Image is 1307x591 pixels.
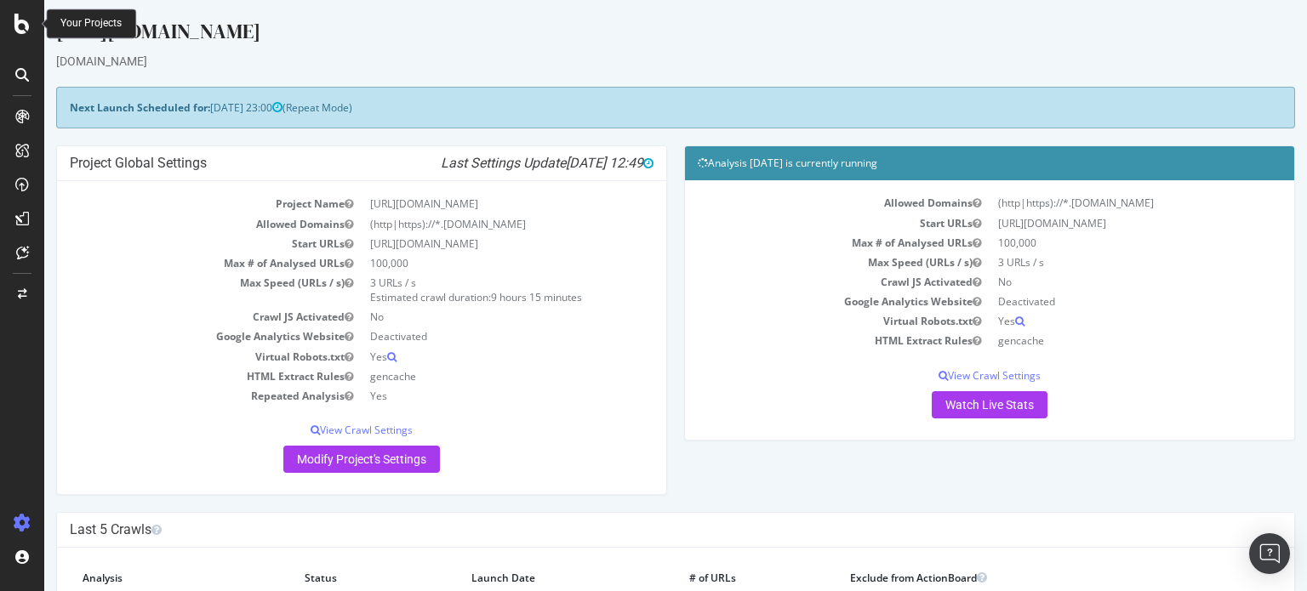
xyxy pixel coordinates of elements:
[317,347,609,367] td: Yes
[945,311,1237,331] td: Yes
[26,253,317,273] td: Max # of Analysed URLs
[653,292,945,311] td: Google Analytics Website
[26,194,317,213] td: Project Name
[60,16,122,31] div: Your Projects
[26,521,1237,538] h4: Last 5 Crawls
[26,234,317,253] td: Start URLs
[888,391,1003,418] a: Watch Live Stats
[945,292,1237,311] td: Deactivated
[397,155,609,172] i: Last Settings Update
[945,272,1237,292] td: No
[653,155,1237,172] h4: Analysis [DATE] is currently running
[653,331,945,350] td: HTML Extract Rules
[653,311,945,331] td: Virtual Robots.txt
[317,214,609,234] td: (http|https)://*.[DOMAIN_NAME]
[522,155,609,171] span: [DATE] 12:49
[317,386,609,406] td: Yes
[26,347,317,367] td: Virtual Robots.txt
[12,87,1251,128] div: (Repeat Mode)
[26,100,166,115] strong: Next Launch Scheduled for:
[945,331,1237,350] td: gencache
[26,273,317,307] td: Max Speed (URLs / s)
[26,327,317,346] td: Google Analytics Website
[317,273,609,307] td: 3 URLs / s Estimated crawl duration:
[12,17,1251,53] div: [URL][DOMAIN_NAME]
[1249,533,1290,574] div: Open Intercom Messenger
[945,193,1237,213] td: (http|https)://*.[DOMAIN_NAME]
[317,234,609,253] td: [URL][DOMAIN_NAME]
[447,290,538,304] span: 9 hours 15 minutes
[317,194,609,213] td: [URL][DOMAIN_NAME]
[945,233,1237,253] td: 100,000
[26,367,317,386] td: HTML Extract Rules
[653,193,945,213] td: Allowed Domains
[945,213,1237,233] td: [URL][DOMAIN_NAME]
[653,368,1237,383] p: View Crawl Settings
[317,307,609,327] td: No
[653,213,945,233] td: Start URLs
[945,253,1237,272] td: 3 URLs / s
[26,386,317,406] td: Repeated Analysis
[317,253,609,273] td: 100,000
[653,272,945,292] td: Crawl JS Activated
[26,423,609,437] p: View Crawl Settings
[239,446,396,473] a: Modify Project's Settings
[166,100,238,115] span: [DATE] 23:00
[653,253,945,272] td: Max Speed (URLs / s)
[26,214,317,234] td: Allowed Domains
[12,53,1251,70] div: [DOMAIN_NAME]
[317,367,609,386] td: gencache
[26,155,609,172] h4: Project Global Settings
[317,327,609,346] td: Deactivated
[26,307,317,327] td: Crawl JS Activated
[653,233,945,253] td: Max # of Analysed URLs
